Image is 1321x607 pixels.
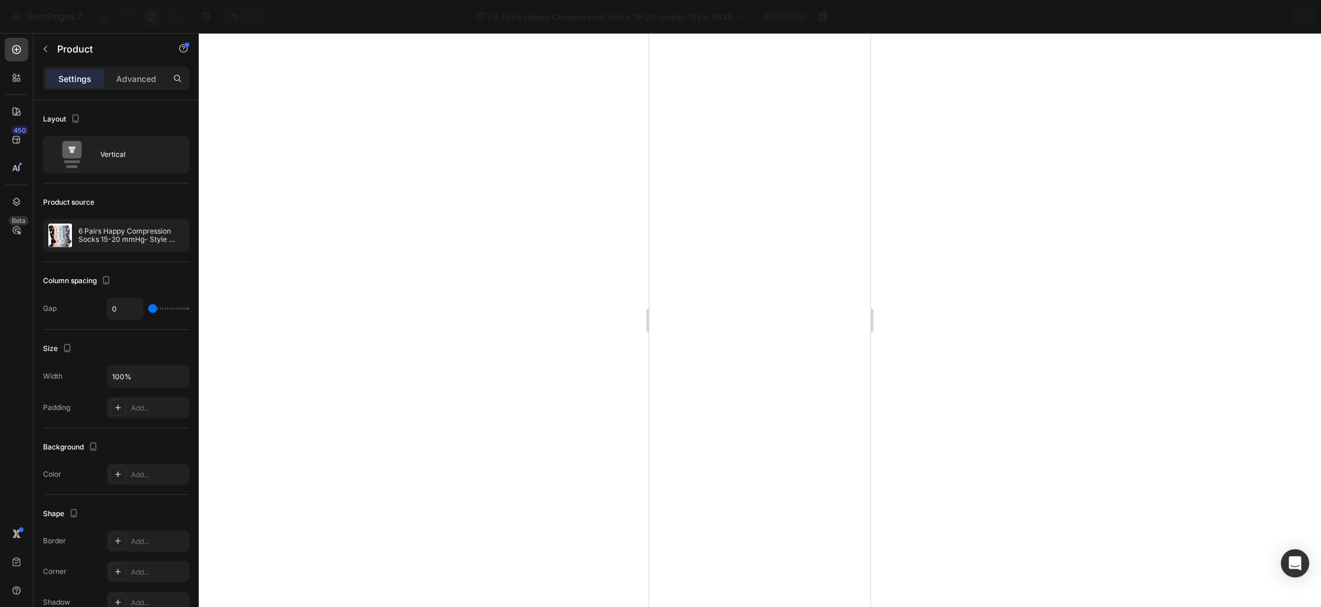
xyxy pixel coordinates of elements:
div: Gap [43,303,57,314]
span: / [488,11,491,23]
div: Publish [1253,11,1282,23]
span: Published [772,11,804,22]
p: Advanced [116,73,156,85]
div: Vertical [100,141,172,168]
button: 1 product assigned [1081,5,1194,28]
span: Save [1209,12,1228,22]
div: Add... [131,536,186,547]
div: Add... [131,470,186,480]
p: 7 [77,9,83,24]
div: Corner [43,566,67,577]
div: Layout [43,111,83,127]
p: 6 Pairs Happy Compression Socks 15-20 mmHg- Style #635 [78,227,184,244]
div: Size [43,341,74,357]
div: Open Intercom Messenger [1281,549,1309,578]
div: Column spacing [43,273,113,289]
span: 1 product assigned [1091,11,1168,23]
div: Undo/Redo [222,5,270,28]
button: 7 [5,5,88,28]
iframe: Design area [649,33,870,607]
button: Publish [1243,5,1292,28]
span: 6 Pairs Happy Compression Socks 15-20 mmHg- Style #635 [494,11,732,23]
div: Add... [131,567,186,578]
div: Width [43,371,63,382]
div: Beta [9,216,28,225]
p: Settings [58,73,91,85]
div: Add... [131,403,186,414]
div: Background [43,439,100,455]
button: Save [1199,5,1238,28]
img: product feature img [48,224,72,247]
p: Product [57,42,157,56]
input: Auto [107,298,143,319]
div: Border [43,536,66,546]
div: 450 [11,126,28,135]
div: Padding [43,402,70,413]
input: Auto [107,366,189,387]
div: Product source [43,197,94,208]
div: Color [43,469,61,480]
div: Shape [43,506,81,522]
